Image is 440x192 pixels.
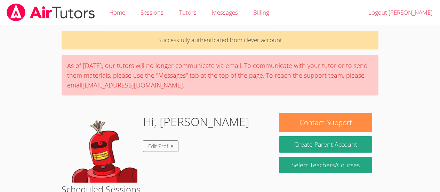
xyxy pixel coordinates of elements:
div: As of [DATE], our tutors will no longer communicate via email. To communicate with your tutor or ... [62,55,378,95]
p: Successfully authenticated from clever account [62,31,378,49]
span: Messages [212,8,238,16]
a: Edit Profile [143,140,178,152]
button: Create Parent Account [279,136,372,153]
h1: Hi, [PERSON_NAME] [143,113,249,131]
a: Select Teachers/Courses [279,157,372,173]
img: default.png [68,113,137,183]
button: Contact Support [279,113,372,132]
img: airtutors_banner-c4298cdbf04f3fff15de1276eac7730deb9818008684d7c2e4769d2f7ddbe033.png [6,3,96,21]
